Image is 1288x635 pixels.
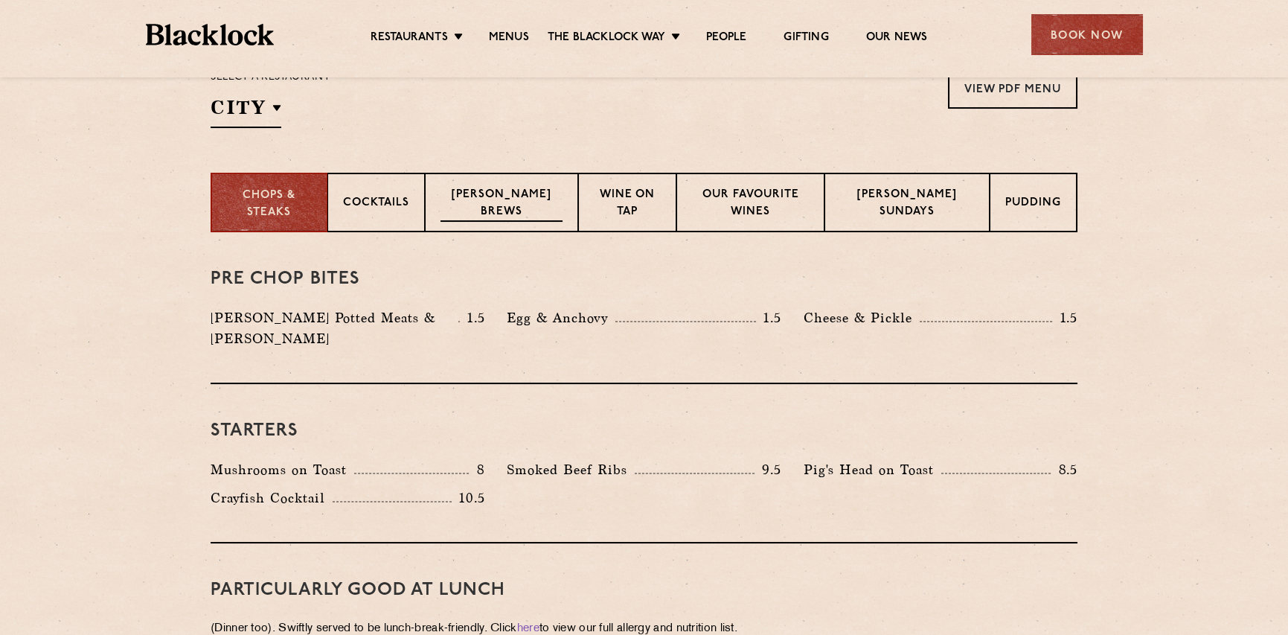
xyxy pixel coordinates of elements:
p: 10.5 [452,488,484,508]
p: 8 [469,460,484,479]
p: Mushrooms on Toast [211,459,354,480]
p: Cocktails [343,195,409,214]
a: Gifting [784,31,828,47]
h3: Starters [211,421,1077,441]
p: [PERSON_NAME] Sundays [840,187,974,222]
p: Wine on Tap [594,187,660,222]
p: Chops & Steaks [227,188,312,221]
p: Our favourite wines [692,187,810,222]
h3: PARTICULARLY GOOD AT LUNCH [211,581,1077,600]
p: Cheese & Pickle [804,307,920,328]
h2: City [211,95,281,128]
p: 1.5 [1052,308,1077,328]
p: 8.5 [1051,460,1077,479]
a: Menus [489,31,529,47]
a: View PDF Menu [948,68,1077,109]
p: Smoked Beef Ribs [507,459,635,480]
h3: Pre Chop Bites [211,269,1077,289]
a: here [517,623,539,634]
p: Pig's Head on Toast [804,459,941,480]
a: Restaurants [371,31,448,47]
div: Book Now [1031,14,1143,55]
p: [PERSON_NAME] Brews [440,187,563,222]
p: Egg & Anchovy [507,307,615,328]
img: BL_Textured_Logo-footer-cropped.svg [146,24,275,45]
p: [PERSON_NAME] Potted Meats & [PERSON_NAME] [211,307,458,349]
a: People [706,31,746,47]
p: 1.5 [460,308,485,328]
p: 1.5 [756,308,781,328]
p: Select a restaurant [211,68,330,87]
a: Our News [866,31,928,47]
a: The Blacklock Way [548,31,665,47]
p: Pudding [1005,195,1061,214]
p: Crayfish Cocktail [211,488,333,508]
p: 9.5 [754,460,781,479]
